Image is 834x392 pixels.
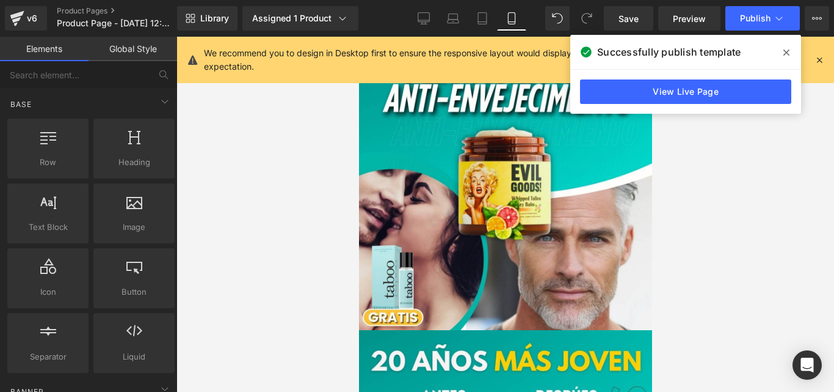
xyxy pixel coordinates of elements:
button: Undo [545,6,570,31]
span: Row [11,156,85,169]
span: Heading [97,156,171,169]
a: Global Style [89,37,177,61]
span: Save [618,12,639,25]
span: Separator [11,350,85,363]
a: New Library [177,6,238,31]
span: Library [200,13,229,24]
span: Liquid [97,350,171,363]
span: Successfully publish template [597,45,741,59]
a: Desktop [409,6,438,31]
button: More [805,6,829,31]
span: Button [97,286,171,298]
a: v6 [5,6,47,31]
span: Text Block [11,221,85,234]
a: Tablet [468,6,497,31]
span: Icon [11,286,85,298]
button: Redo [575,6,599,31]
div: Open Intercom Messenger [792,350,822,380]
div: v6 [24,10,40,26]
span: Product Page - [DATE] 12:00:56 [57,18,174,28]
a: Preview [658,6,720,31]
a: Laptop [438,6,468,31]
span: Base [9,98,33,110]
span: Image [97,221,171,234]
button: Publish [725,6,800,31]
span: Publish [740,13,771,23]
span: Preview [673,12,706,25]
a: View Live Page [580,80,791,104]
p: We recommend you to design in Desktop first to ensure the responsive layout would display correct... [204,46,755,73]
div: Assigned 1 Product [252,12,349,24]
a: Mobile [497,6,526,31]
a: Product Pages [57,6,197,16]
